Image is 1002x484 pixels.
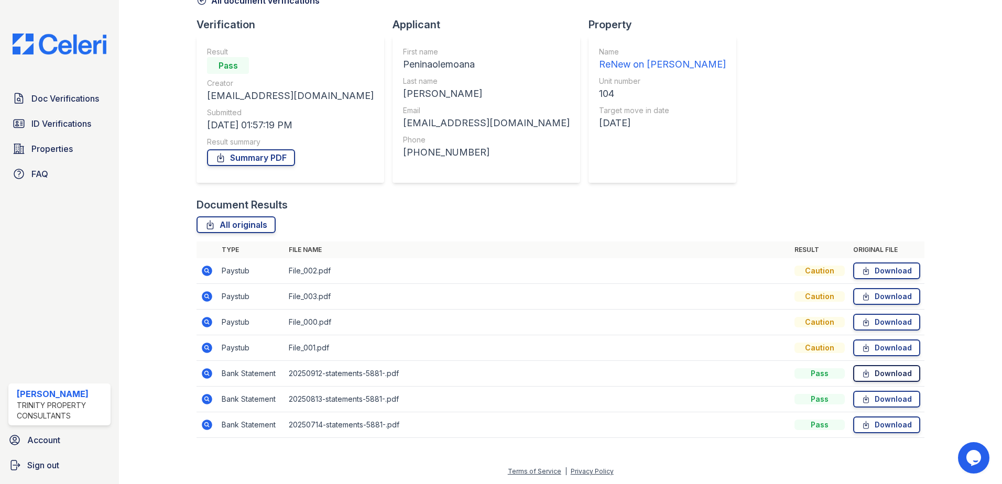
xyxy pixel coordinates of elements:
[790,241,849,258] th: Result
[217,310,285,335] td: Paystub
[197,17,393,32] div: Verification
[217,361,285,387] td: Bank Statement
[403,145,570,160] div: [PHONE_NUMBER]
[958,442,992,474] iframe: chat widget
[217,335,285,361] td: Paystub
[8,163,111,184] a: FAQ
[8,113,111,134] a: ID Verifications
[31,117,91,130] span: ID Verifications
[794,266,845,276] div: Caution
[207,57,249,74] div: Pass
[403,47,570,57] div: First name
[599,76,726,86] div: Unit number
[403,116,570,130] div: [EMAIL_ADDRESS][DOMAIN_NAME]
[285,335,790,361] td: File_001.pdf
[599,105,726,116] div: Target move in date
[589,17,745,32] div: Property
[853,339,920,356] a: Download
[849,241,924,258] th: Original file
[853,391,920,408] a: Download
[599,47,726,72] a: Name ReNew on [PERSON_NAME]
[31,142,73,155] span: Properties
[853,288,920,305] a: Download
[4,430,115,450] a: Account
[285,387,790,412] td: 20250813-statements-5881-.pdf
[403,57,570,72] div: Peninaolemoana
[217,412,285,438] td: Bank Statement
[4,34,115,54] img: CE_Logo_Blue-a8612792a0a2168367f1c8372b55b34899dd931a85d93a1a3d3e32e68fde9ad4.png
[31,168,48,180] span: FAQ
[207,89,374,103] div: [EMAIL_ADDRESS][DOMAIN_NAME]
[853,416,920,433] a: Download
[794,420,845,430] div: Pass
[8,88,111,109] a: Doc Verifications
[285,412,790,438] td: 20250714-statements-5881-.pdf
[794,291,845,302] div: Caution
[217,284,285,310] td: Paystub
[508,467,561,475] a: Terms of Service
[853,262,920,279] a: Download
[599,116,726,130] div: [DATE]
[285,310,790,335] td: File_000.pdf
[17,400,106,421] div: Trinity Property Consultants
[565,467,567,475] div: |
[197,216,276,233] a: All originals
[794,394,845,404] div: Pass
[285,361,790,387] td: 20250912-statements-5881-.pdf
[17,388,106,400] div: [PERSON_NAME]
[207,137,374,147] div: Result summary
[27,459,59,471] span: Sign out
[207,149,295,166] a: Summary PDF
[794,343,845,353] div: Caution
[794,317,845,327] div: Caution
[794,368,845,379] div: Pass
[207,47,374,57] div: Result
[31,92,99,105] span: Doc Verifications
[403,76,570,86] div: Last name
[285,284,790,310] td: File_003.pdf
[207,118,374,133] div: [DATE] 01:57:19 PM
[217,387,285,412] td: Bank Statement
[599,86,726,101] div: 104
[853,314,920,331] a: Download
[403,135,570,145] div: Phone
[403,105,570,116] div: Email
[571,467,614,475] a: Privacy Policy
[8,138,111,159] a: Properties
[599,47,726,57] div: Name
[217,241,285,258] th: Type
[217,258,285,284] td: Paystub
[403,86,570,101] div: [PERSON_NAME]
[599,57,726,72] div: ReNew on [PERSON_NAME]
[285,258,790,284] td: File_002.pdf
[853,365,920,382] a: Download
[285,241,790,258] th: File name
[393,17,589,32] div: Applicant
[207,78,374,89] div: Creator
[4,455,115,476] a: Sign out
[27,434,60,446] span: Account
[207,107,374,118] div: Submitted
[197,197,288,212] div: Document Results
